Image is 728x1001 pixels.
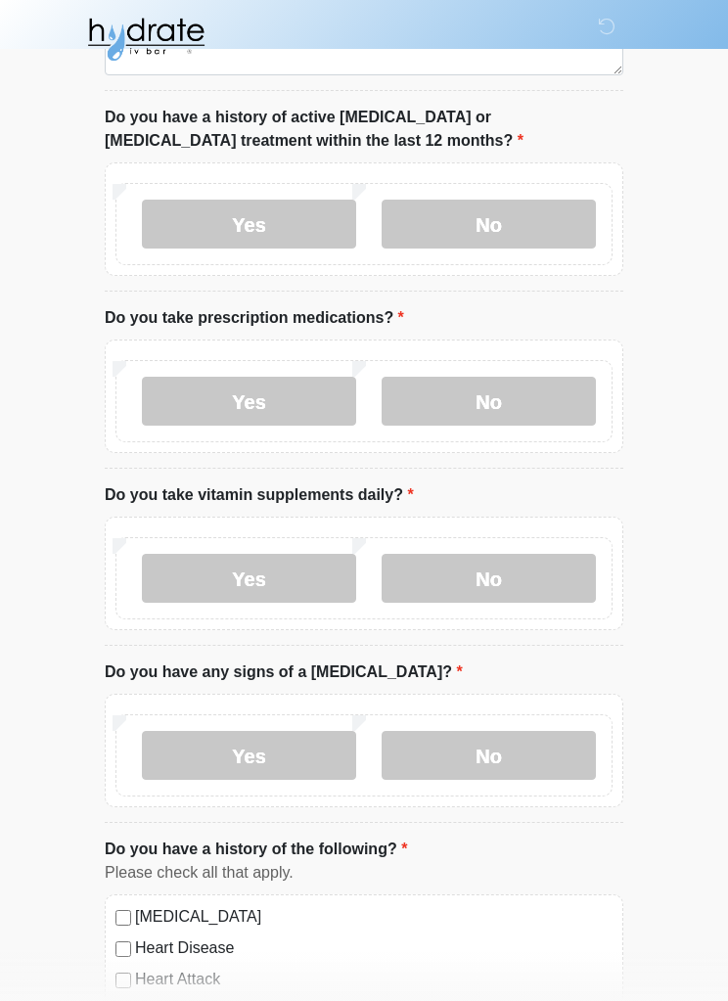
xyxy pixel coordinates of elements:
input: [MEDICAL_DATA] [115,910,131,926]
input: Heart Disease [115,941,131,957]
img: Hydrate IV Bar - Glendale Logo [85,15,206,64]
input: Heart Attack [115,973,131,988]
label: Do you have a history of the following? [105,838,407,861]
label: Do you have a history of active [MEDICAL_DATA] or [MEDICAL_DATA] treatment within the last 12 mon... [105,106,623,153]
label: Do you take prescription medications? [105,306,404,330]
label: [MEDICAL_DATA] [135,905,613,929]
label: No [382,377,596,426]
label: No [382,554,596,603]
label: Yes [142,731,356,780]
label: Yes [142,554,356,603]
label: Heart Disease [135,936,613,960]
label: Do you take vitamin supplements daily? [105,483,414,507]
label: Do you have any signs of a [MEDICAL_DATA]? [105,660,463,684]
label: No [382,731,596,780]
label: Yes [142,377,356,426]
div: Please check all that apply. [105,861,623,885]
label: No [382,200,596,249]
label: Yes [142,200,356,249]
label: Heart Attack [135,968,613,991]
